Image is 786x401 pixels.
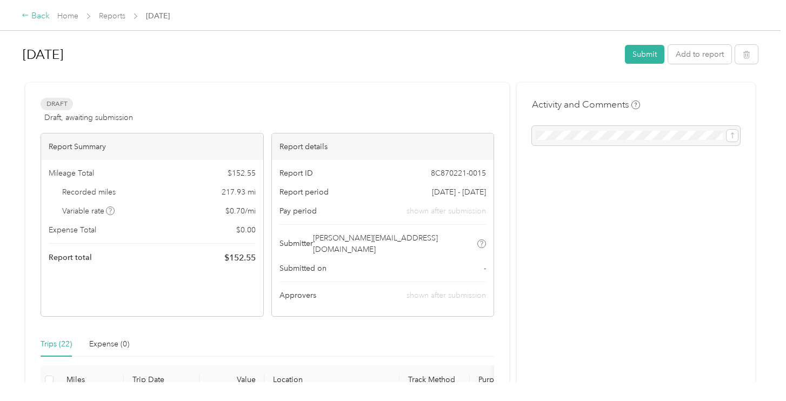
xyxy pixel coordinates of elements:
th: Trip Date [124,365,199,395]
th: Location [264,365,399,395]
span: 217.93 mi [222,186,256,198]
div: Expense (0) [89,338,129,350]
span: Pay period [279,205,317,217]
span: shown after submission [407,291,486,300]
iframe: Everlance-gr Chat Button Frame [725,340,786,401]
span: - [484,263,486,274]
div: Report Summary [41,133,263,160]
span: Approvers [279,290,316,301]
span: $ 152.55 [224,251,256,264]
span: $ 0.00 [236,224,256,236]
button: Add to report [668,45,731,64]
span: [DATE] [146,10,170,22]
span: Variable rate [62,205,115,217]
span: $ 152.55 [228,168,256,179]
div: Trips (22) [41,338,72,350]
span: Expense Total [49,224,96,236]
th: Value [199,365,264,395]
span: Draft, awaiting submission [44,112,133,123]
span: Report period [279,186,329,198]
span: Mileage Total [49,168,94,179]
span: Recorded miles [62,186,116,198]
span: [DATE] - [DATE] [432,186,486,198]
span: Draft [41,98,73,110]
th: Purpose [470,365,551,395]
div: Report details [272,133,494,160]
button: Submit [625,45,664,64]
span: 8C870221-0015 [431,168,486,179]
h4: Activity and Comments [532,98,640,111]
span: Report total [49,252,92,263]
span: Report ID [279,168,313,179]
span: [PERSON_NAME][EMAIL_ADDRESS][DOMAIN_NAME] [313,232,476,255]
th: Track Method [399,365,470,395]
div: Back [22,10,50,23]
span: $ 0.70 / mi [225,205,256,217]
h1: Aug 2025 [23,42,617,68]
a: Home [57,11,78,21]
a: Reports [99,11,125,21]
th: Miles [58,365,124,395]
span: shown after submission [407,205,486,217]
span: Submitter [279,238,313,249]
span: Submitted on [279,263,327,274]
